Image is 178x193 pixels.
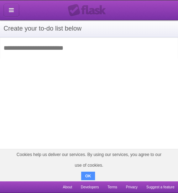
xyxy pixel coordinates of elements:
div: Flask [68,4,110,17]
h1: Create your to-do list below [4,24,174,33]
button: OK [81,172,95,180]
a: About [63,181,72,193]
span: Cookies help us deliver our services. By using our services, you agree to our use of cookies. [7,149,171,171]
a: Privacy [126,181,138,193]
a: Developers [81,181,99,193]
a: Suggest a feature [146,181,174,193]
a: Terms [108,181,117,193]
